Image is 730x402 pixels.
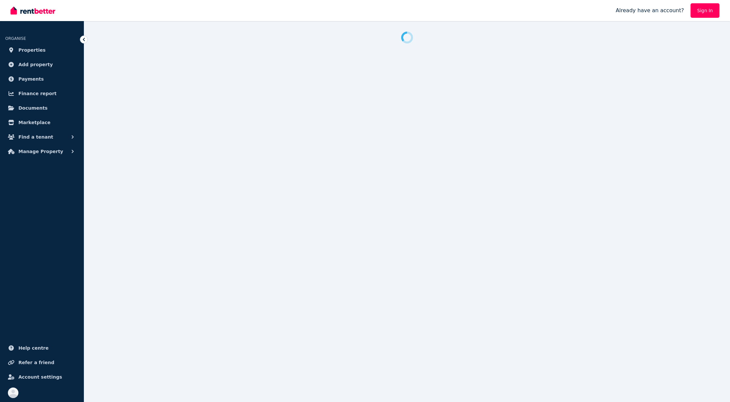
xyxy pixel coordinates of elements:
[5,145,79,158] button: Manage Property
[616,7,684,14] span: Already have an account?
[5,116,79,129] a: Marketplace
[18,133,53,141] span: Find a tenant
[18,75,44,83] span: Payments
[5,101,79,115] a: Documents
[5,356,79,369] a: Refer a friend
[18,147,63,155] span: Manage Property
[18,119,50,126] span: Marketplace
[11,6,55,15] img: RentBetter
[18,344,49,352] span: Help centre
[5,341,79,355] a: Help centre
[691,3,719,18] a: Sign In
[18,373,62,381] span: Account settings
[18,359,54,366] span: Refer a friend
[5,87,79,100] a: Finance report
[5,130,79,144] button: Find a tenant
[5,36,26,41] span: ORGANISE
[18,46,46,54] span: Properties
[5,58,79,71] a: Add property
[18,90,57,97] span: Finance report
[5,72,79,86] a: Payments
[5,370,79,384] a: Account settings
[5,43,79,57] a: Properties
[18,104,48,112] span: Documents
[18,61,53,68] span: Add property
